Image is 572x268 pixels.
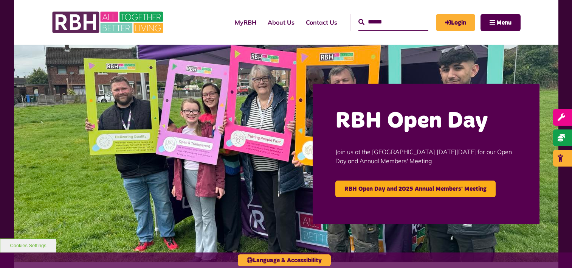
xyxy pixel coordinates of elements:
[538,234,572,268] iframe: Netcall Web Assistant for live chat
[262,12,300,33] a: About Us
[300,12,343,33] a: Contact Us
[229,12,262,33] a: MyRBH
[14,45,558,262] img: Image (22)
[335,181,496,197] a: RBH Open Day and 2025 Annual Members' Meeting
[52,8,165,37] img: RBH
[436,14,475,31] a: MyRBH
[335,136,517,177] p: Join us at the [GEOGRAPHIC_DATA] [DATE][DATE] for our Open Day and Annual Members' Meeting
[481,14,521,31] button: Navigation
[496,20,512,26] span: Menu
[335,106,517,136] h2: RBH Open Day
[238,254,331,266] button: Language & Accessibility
